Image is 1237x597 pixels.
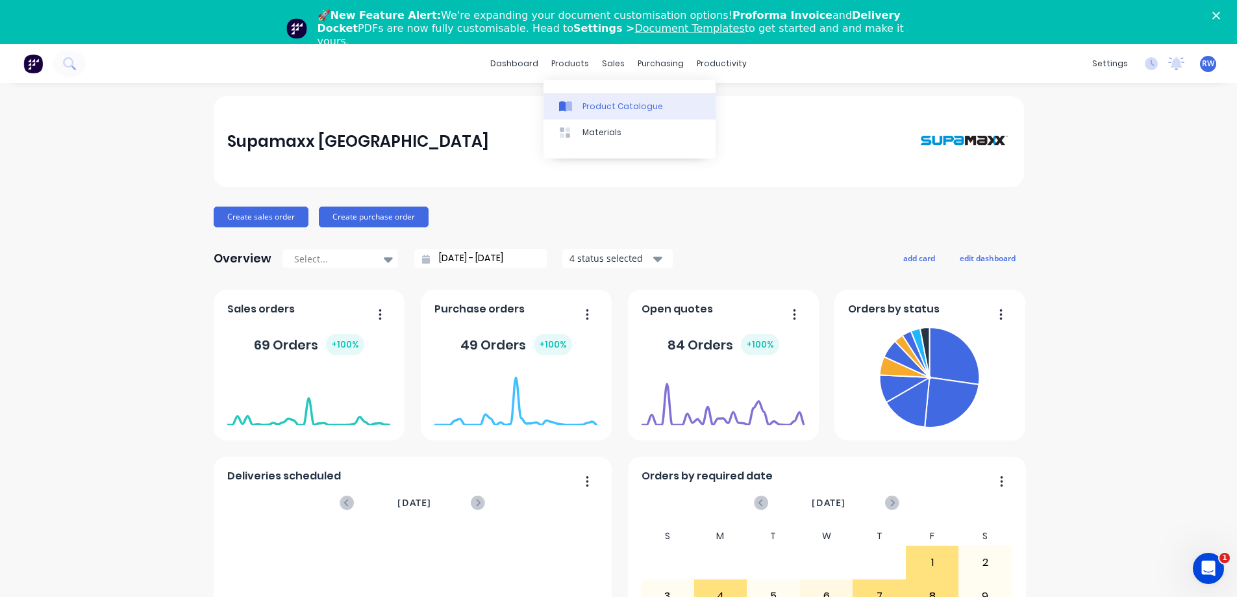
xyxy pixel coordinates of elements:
button: 4 status selected [562,249,673,268]
div: productivity [690,54,753,73]
span: [DATE] [397,496,431,510]
div: 2 [959,546,1011,579]
div: + 100 % [741,334,779,355]
a: dashboard [484,54,545,73]
div: Product Catalogue [582,101,663,112]
div: 4 status selected [569,251,651,265]
span: 1 [1219,553,1230,563]
img: Supamaxx Australia [919,109,1010,173]
div: F [906,527,959,546]
div: 🚀 We're expanding your document customisation options! and PDFs are now fully customisable. Head ... [318,9,931,48]
div: + 100 % [326,334,364,355]
div: 1 [906,546,958,579]
div: T [853,527,906,546]
div: Close [1212,12,1225,19]
div: W [800,527,853,546]
div: + 100 % [534,334,572,355]
span: RW [1202,58,1214,70]
b: New Feature Alert: [331,9,442,21]
a: Materials [544,120,716,146]
button: Create purchase order [319,207,429,227]
div: products [545,54,595,73]
div: 84 Orders [668,334,779,355]
button: edit dashboard [951,249,1024,266]
span: Orders by status [848,301,940,317]
div: purchasing [631,54,690,73]
span: Open quotes [642,301,713,317]
button: add card [895,249,943,266]
div: S [641,527,694,546]
div: Supamaxx [GEOGRAPHIC_DATA] [227,129,489,155]
div: settings [1086,54,1134,73]
img: Profile image for Team [286,18,307,39]
span: Sales orders [227,301,295,317]
div: S [958,527,1012,546]
a: Product Catalogue [544,93,716,119]
img: Factory [23,54,43,73]
div: Overview [214,246,271,272]
b: Delivery Docket [318,9,901,34]
div: sales [595,54,631,73]
span: [DATE] [812,496,845,510]
b: Settings > [573,22,745,34]
span: Purchase orders [434,301,525,317]
div: T [747,527,800,546]
button: Create sales order [214,207,308,227]
iframe: Intercom live chat [1193,553,1224,584]
div: Materials [582,127,621,138]
span: Orders by required date [642,468,773,484]
div: 49 Orders [460,334,572,355]
div: 69 Orders [254,334,364,355]
div: M [694,527,747,546]
a: Document Templates [634,22,744,34]
b: Proforma Invoice [732,9,832,21]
